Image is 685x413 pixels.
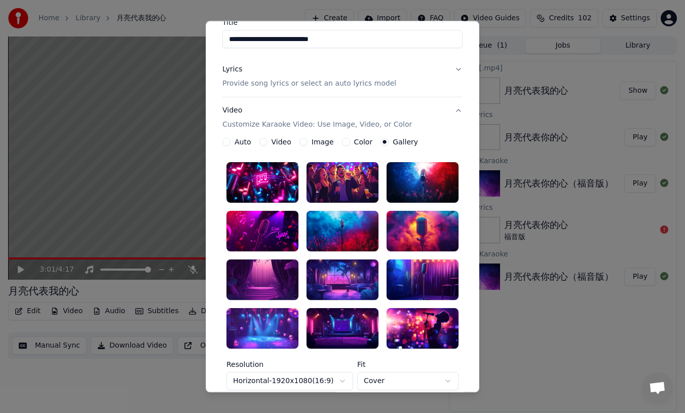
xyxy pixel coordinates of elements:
[312,139,334,146] label: Image
[222,106,412,130] div: Video
[354,139,373,146] label: Color
[222,19,463,26] label: Title
[222,57,463,97] button: LyricsProvide song lyrics or select an auto lyrics model
[235,139,251,146] label: Auto
[222,120,412,130] p: Customize Karaoke Video: Use Image, Video, or Color
[393,139,418,146] label: Gallery
[272,139,291,146] label: Video
[226,361,353,368] label: Resolution
[222,79,396,89] p: Provide song lyrics or select an auto lyrics model
[222,65,242,75] div: Lyrics
[357,361,459,368] label: Fit
[222,98,463,138] button: VideoCustomize Karaoke Video: Use Image, Video, or Color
